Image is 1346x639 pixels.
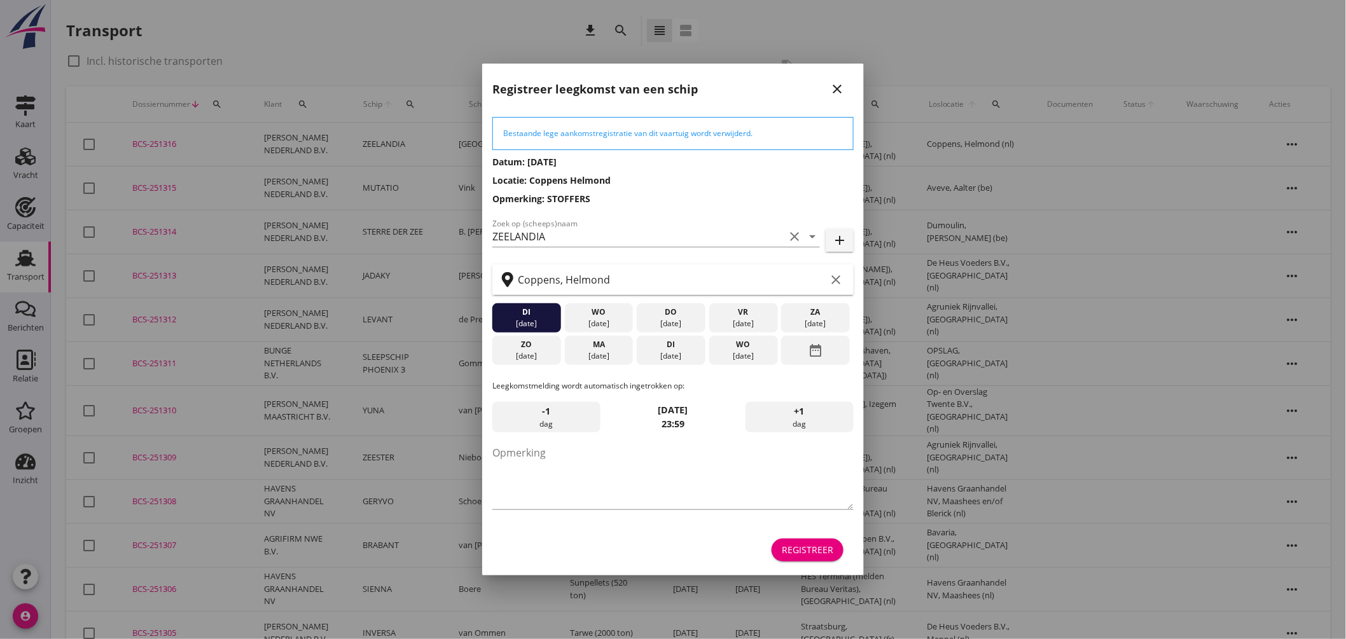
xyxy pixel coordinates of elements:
[784,306,847,318] div: za
[772,539,843,561] button: Registreer
[567,350,630,362] div: [DATE]
[567,318,630,329] div: [DATE]
[794,404,805,418] span: +1
[712,318,775,329] div: [DATE]
[492,174,854,187] h3: Locatie: Coppens Helmond
[492,81,698,98] h2: Registreer leegkomst van een schip
[828,272,843,287] i: clear
[787,229,802,244] i: clear
[784,318,847,329] div: [DATE]
[492,192,854,205] h3: Opmerking: STOFFERS
[496,318,558,329] div: [DATE]
[640,318,702,329] div: [DATE]
[640,350,702,362] div: [DATE]
[746,402,854,432] div: dag
[492,443,854,509] textarea: Opmerking
[543,404,551,418] span: -1
[712,339,775,350] div: wo
[808,339,823,362] i: date_range
[567,306,630,318] div: wo
[712,306,775,318] div: vr
[567,339,630,350] div: ma
[518,270,826,290] input: Zoek op terminal of plaats
[496,339,558,350] div: zo
[492,226,784,247] input: Zoek op (scheeps)naam
[829,81,845,97] i: close
[492,155,854,168] h3: Datum: [DATE]
[496,306,558,318] div: di
[658,404,688,416] strong: [DATE]
[496,350,558,362] div: [DATE]
[492,380,854,392] p: Leegkomstmelding wordt automatisch ingetrokken op:
[503,128,843,139] div: Bestaande lege aankomstregistratie van dit vaartuig wordt verwijderd.
[805,229,820,244] i: arrow_drop_down
[832,233,847,248] i: add
[782,543,833,556] div: Registreer
[640,306,702,318] div: do
[712,350,775,362] div: [DATE]
[640,339,702,350] div: di
[662,418,684,430] strong: 23:59
[492,402,600,432] div: dag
